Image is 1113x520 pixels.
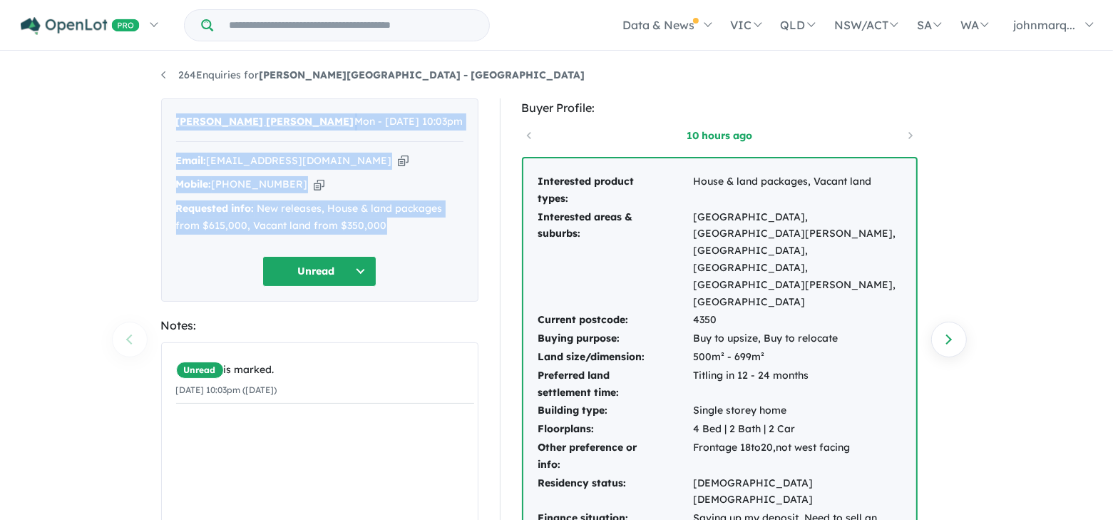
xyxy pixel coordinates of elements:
button: Unread [262,256,376,287]
input: Try estate name, suburb, builder or developer [216,10,486,41]
span: Mon - [DATE] 10:03pm [355,113,463,131]
a: 10 hours ago [659,128,780,143]
td: Buying purpose: [538,330,693,348]
span: Unread [176,362,224,379]
td: 4 Bed | 2 Bath | 2 Car [693,420,902,439]
td: Frontage 18to20,not west facing [693,439,902,474]
div: Notes: [161,316,478,335]
td: Building type: [538,402,693,420]
strong: Requested info: [176,202,255,215]
button: Copy [314,177,324,192]
a: 264Enquiries for[PERSON_NAME][GEOGRAPHIC_DATA] - [GEOGRAPHIC_DATA] [161,68,585,81]
small: [DATE] 10:03pm ([DATE]) [176,384,277,395]
td: Floorplans: [538,420,693,439]
img: Openlot PRO Logo White [21,17,140,35]
div: is marked. [176,362,474,379]
td: Single storey home [693,402,902,420]
td: Titling in 12 - 24 months [693,367,902,402]
div: Buyer Profile: [522,98,918,118]
td: 4350 [693,311,902,330]
td: Buy to upsize, Buy to relocate [693,330,902,348]
strong: Mobile: [176,178,212,190]
span: [PERSON_NAME] [PERSON_NAME] [176,113,354,131]
div: New releases, House & land packages from $615,000, Vacant land from $350,000 [176,200,463,235]
a: [EMAIL_ADDRESS][DOMAIN_NAME] [207,154,392,167]
td: Interested product types: [538,173,693,208]
strong: [PERSON_NAME][GEOGRAPHIC_DATA] - [GEOGRAPHIC_DATA] [260,68,585,81]
td: Current postcode: [538,311,693,330]
td: Residency status: [538,474,693,510]
td: [GEOGRAPHIC_DATA], [GEOGRAPHIC_DATA][PERSON_NAME], [GEOGRAPHIC_DATA], [GEOGRAPHIC_DATA], [GEOGRAP... [693,208,902,312]
td: [DEMOGRAPHIC_DATA] [DEMOGRAPHIC_DATA] [693,474,902,510]
td: Preferred land settlement time: [538,367,693,402]
td: Land size/dimension: [538,348,693,367]
span: johnmarq... [1013,18,1075,32]
td: Other preference or info: [538,439,693,474]
a: [PHONE_NUMBER] [212,178,308,190]
td: Interested areas & suburbs: [538,208,693,312]
button: Copy [398,153,409,168]
td: House & land packages, Vacant land [693,173,902,208]
nav: breadcrumb [161,67,953,84]
td: 500m² - 699m² [693,348,902,367]
strong: Email: [176,154,207,167]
